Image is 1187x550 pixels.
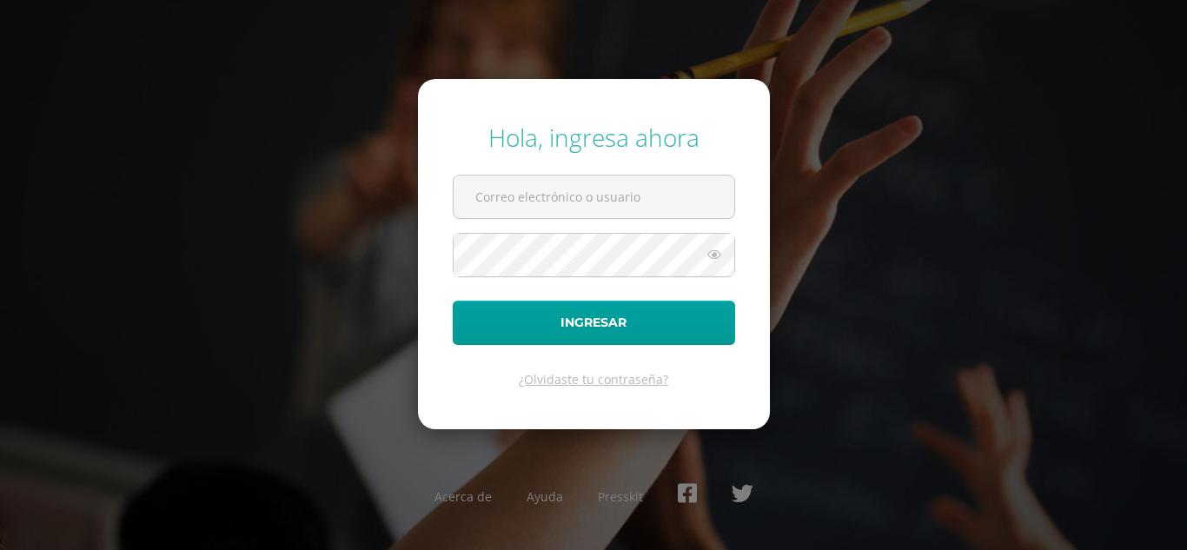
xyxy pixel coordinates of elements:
[434,488,492,505] a: Acerca de
[453,301,735,345] button: Ingresar
[454,176,734,218] input: Correo electrónico o usuario
[453,121,735,154] div: Hola, ingresa ahora
[519,371,668,388] a: ¿Olvidaste tu contraseña?
[527,488,563,505] a: Ayuda
[598,488,643,505] a: Presskit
